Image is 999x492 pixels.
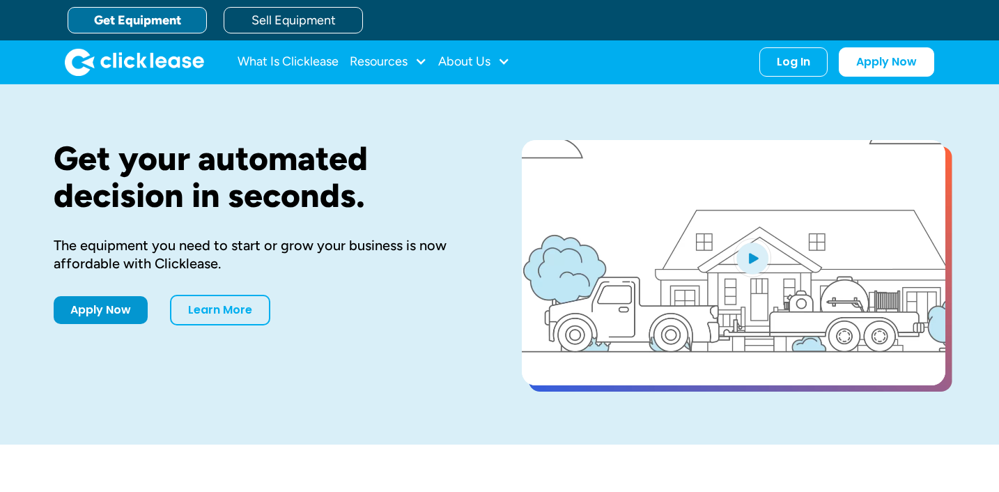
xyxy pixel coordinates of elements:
a: home [65,48,204,76]
a: Sell Equipment [224,7,363,33]
img: Clicklease logo [65,48,204,76]
a: open lightbox [522,140,945,385]
div: Log In [777,55,810,69]
a: Learn More [170,295,270,325]
div: The equipment you need to start or grow your business is now affordable with Clicklease. [54,236,477,272]
a: Apply Now [54,296,148,324]
div: Resources [350,48,427,76]
div: About Us [438,48,510,76]
a: What Is Clicklease [238,48,339,76]
img: Blue play button logo on a light blue circular background [734,238,771,277]
h1: Get your automated decision in seconds. [54,140,477,214]
a: Get Equipment [68,7,207,33]
a: Apply Now [839,47,934,77]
